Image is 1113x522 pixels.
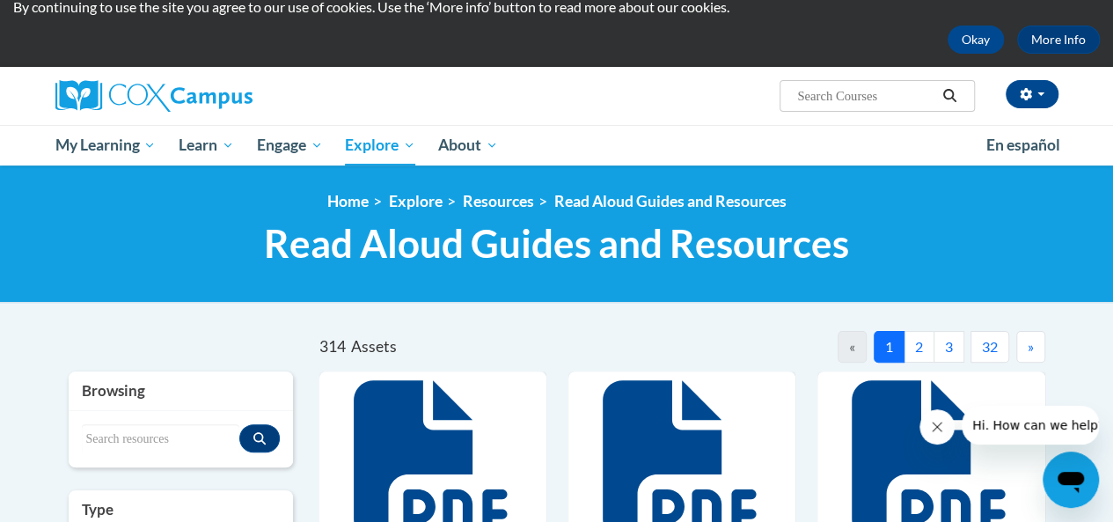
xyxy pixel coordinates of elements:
[1006,80,1058,108] button: Account Settings
[970,331,1009,363] button: 32
[257,135,323,156] span: Engage
[179,135,234,156] span: Learn
[264,220,849,267] span: Read Aloud Guides and Resources
[948,26,1004,54] button: Okay
[975,127,1072,164] a: En español
[795,85,936,107] input: Search Courses
[874,331,904,363] button: 1
[962,406,1099,445] iframe: Message from company
[333,125,427,165] a: Explore
[904,331,934,363] button: 2
[682,331,1045,363] nav: Pagination Navigation
[554,192,787,210] a: Read Aloud Guides and Resources
[82,499,280,520] h3: Type
[934,331,964,363] button: 3
[82,424,239,454] input: Search resources
[44,125,168,165] a: My Learning
[986,136,1060,154] span: En español
[167,125,245,165] a: Learn
[55,135,156,156] span: My Learning
[55,80,253,112] img: Cox Campus
[1016,331,1045,363] button: Next
[919,409,955,445] iframe: Close message
[42,125,1072,165] div: Main menu
[55,80,372,112] a: Cox Campus
[327,192,369,210] a: Home
[438,135,498,156] span: About
[389,192,443,210] a: Explore
[345,135,415,156] span: Explore
[1028,338,1034,355] span: »
[319,337,346,356] span: 314
[239,424,280,452] button: Search resources
[82,380,280,401] h3: Browsing
[936,85,963,107] button: Search
[1043,452,1099,508] iframe: Button to launch messaging window
[245,125,334,165] a: Engage
[463,192,534,210] a: Resources
[11,12,143,26] span: Hi. How can we help?
[1017,26,1100,54] a: More Info
[351,337,397,356] span: Assets
[427,125,509,165] a: About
